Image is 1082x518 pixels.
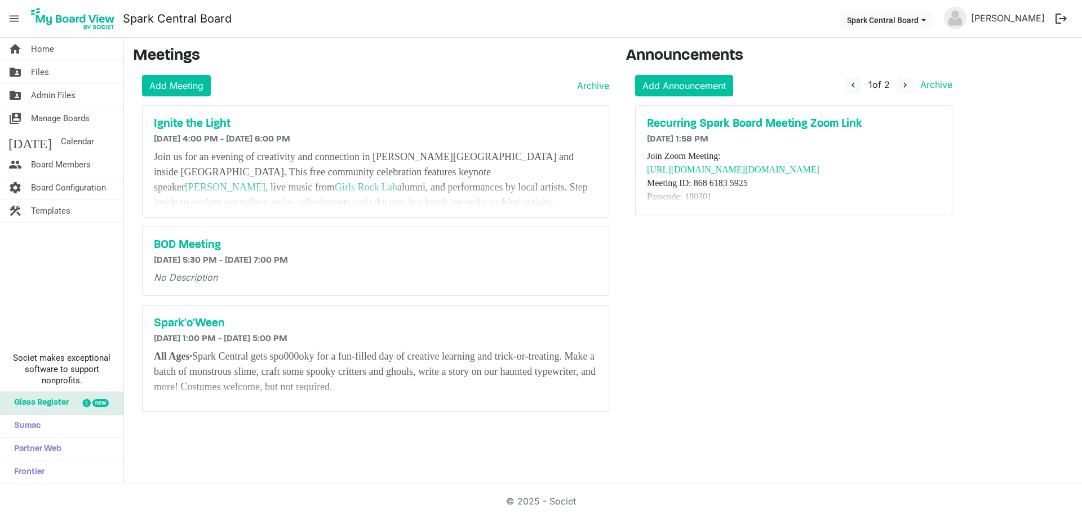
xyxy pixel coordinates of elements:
[506,495,576,507] a: © 2025 - Societ
[868,79,890,90] span: of 2
[840,12,933,28] button: Spark Central Board dropdownbutton
[897,77,913,94] button: navigate_next
[31,176,106,199] span: Board Configuration
[8,200,22,222] span: construction
[185,181,265,193] a: [PERSON_NAME]
[28,5,123,33] a: My Board View Logo
[61,130,94,153] span: Calendar
[647,135,708,144] span: [DATE] 1:58 PM
[154,134,597,145] h6: [DATE] 4:00 PM - [DATE] 6:00 PM
[31,38,54,60] span: Home
[8,130,52,153] span: [DATE]
[123,7,232,30] a: Spark Central Board
[190,351,193,362] em: ·
[31,200,70,222] span: Templates
[8,84,22,107] span: folder_shared
[635,75,733,96] a: Add Announcement
[8,415,41,437] span: Sumac
[8,461,45,484] span: Frontier
[154,334,597,344] h6: [DATE] 1:00 PM - [DATE] 5:00 PM
[8,153,22,176] span: people
[8,392,69,414] span: Glass Register
[28,5,118,33] img: My Board View Logo
[154,255,597,266] h6: [DATE] 5:30 PM - [DATE] 7:00 PM
[133,47,609,66] h3: Meetings
[8,176,22,199] span: settings
[154,271,597,284] p: No Description
[142,75,211,96] a: Add Meeting
[31,84,76,107] span: Admin Files
[1049,7,1073,30] button: logout
[31,61,49,83] span: Files
[154,351,598,392] span: Spark Central gets spo000oky for a fun-filled day of creative learning and trick-or-treating. Mak...
[8,61,22,83] span: folder_shared
[900,80,910,90] span: navigate_next
[335,181,397,193] a: Girls Rock Lab
[154,238,597,252] a: BOD Meeting
[8,438,61,461] span: Partner Web
[966,7,1049,29] a: [PERSON_NAME]
[31,153,91,176] span: Board Members
[573,79,609,92] a: Archive
[944,7,966,29] img: no-profile-picture.svg
[154,351,192,362] strong: All Ages
[647,165,819,174] a: [URL][DOMAIN_NAME][DOMAIN_NAME]
[647,117,941,131] a: Recurring Spark Board Meeting Zoom Link
[8,107,22,130] span: switch_account
[5,352,118,386] span: Societ makes exceptional software to support nonprofits.
[647,149,941,203] p: Join Zoom Meeting: Meeting ID: 868 6183 5925 Passcode: 180301
[92,399,109,407] div: new
[626,47,961,66] h3: Announcements
[8,38,22,60] span: home
[3,8,25,29] span: menu
[845,77,861,94] button: navigate_before
[868,79,872,90] span: 1
[916,79,952,90] a: Archive
[848,80,858,90] span: navigate_before
[31,107,90,130] span: Manage Boards
[154,117,597,131] a: Ignite the Light
[154,317,597,330] a: Spark'o'Ween
[154,149,597,210] p: Join us for an evening of creativity and connection in [PERSON_NAME][GEOGRAPHIC_DATA] and inside ...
